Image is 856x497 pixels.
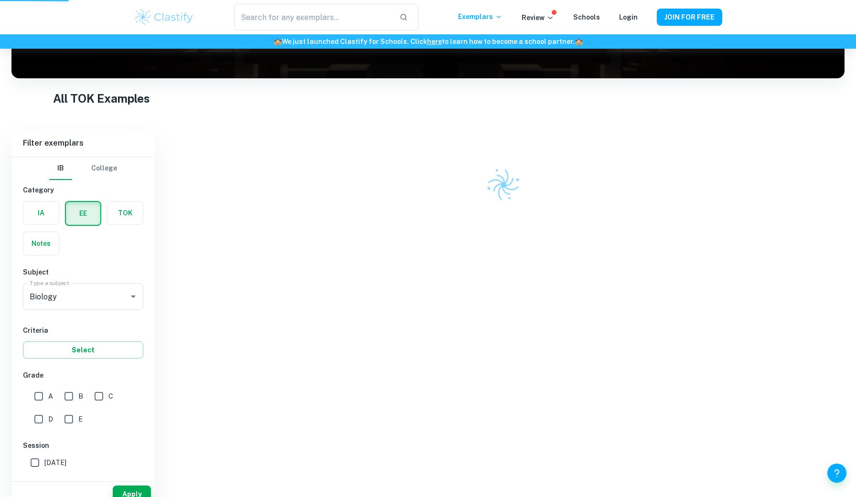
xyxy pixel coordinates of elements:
button: IB [49,157,72,180]
button: JOIN FOR FREE [657,9,722,26]
a: here [427,38,442,45]
span: D [48,414,53,424]
h6: Grade [23,370,143,381]
button: College [91,157,117,180]
p: Review [522,12,554,23]
span: A [48,391,53,402]
button: EE [66,202,100,225]
button: Open [127,290,140,303]
h6: Criteria [23,325,143,336]
div: Filter type choice [49,157,117,180]
button: Select [23,341,143,359]
button: TOK [107,201,143,224]
h6: We just launched Clastify for Schools. Click to learn how to become a school partner. [2,36,854,47]
img: Clastify logo [134,8,194,27]
a: Schools [573,13,600,21]
input: Search for any exemplars... [234,4,392,31]
button: IA [23,201,59,224]
a: Login [619,13,638,21]
p: Exemplars [458,11,503,22]
h6: Filter exemplars [11,130,155,157]
span: [DATE] [44,457,66,468]
button: Notes [23,232,59,255]
h6: Category [23,185,143,195]
img: Clastify logo [481,163,525,207]
span: E [78,414,83,424]
h6: Session [23,440,143,451]
span: 🏫 [274,38,282,45]
span: C [108,391,113,402]
h1: All TOK Examples [53,90,803,107]
span: [DATE] [44,476,66,487]
h6: Subject [23,267,143,277]
label: Type a subject [30,279,69,287]
span: B [78,391,83,402]
span: 🏫 [575,38,583,45]
button: Help and Feedback [827,464,846,483]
